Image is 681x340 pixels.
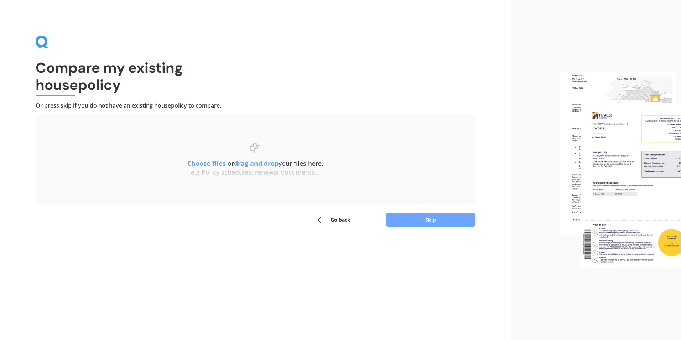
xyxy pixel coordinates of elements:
button: Skip [386,213,475,227]
h1: Compare my existing house policy [36,59,475,93]
h4: Or press skip if you do not have an existing house policy to compare. [36,102,475,109]
button: Go back [316,213,350,227]
b: drag and drop [234,159,279,168]
u: Choose files [187,159,226,168]
span: or your files here. [187,159,323,168]
div: e.g Policy schedules, renewal documents... [50,169,461,176]
img: files.webp [560,72,681,268]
